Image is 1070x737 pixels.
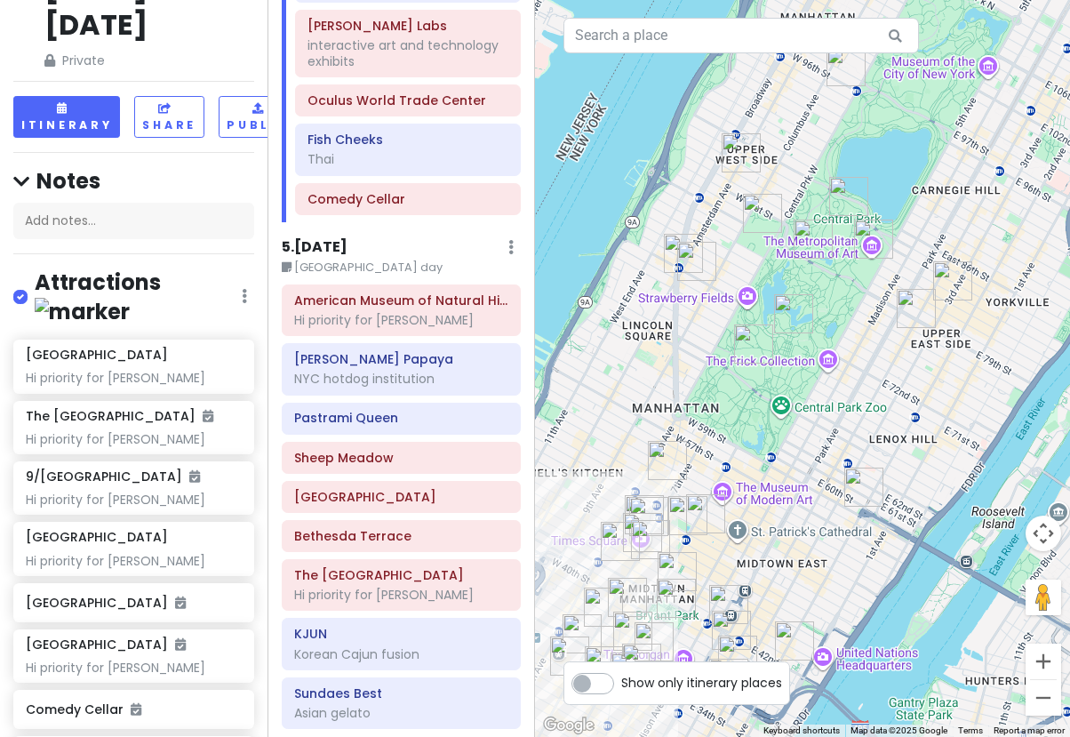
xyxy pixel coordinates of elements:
h6: Sundaes Best [294,685,508,701]
i: Added to itinerary [175,638,186,651]
h6: [GEOGRAPHIC_DATA] [26,595,241,611]
i: Added to itinerary [203,410,213,422]
div: Thai [307,151,508,167]
i: Added to itinerary [189,470,200,483]
div: Top of The Rock [686,494,725,533]
div: TKTS Times Square [629,497,668,536]
span: Map data ©2025 Google [850,725,947,735]
h6: Belvedere Castle [294,489,508,505]
h6: Sheep Meadow [294,450,508,466]
a: Terms (opens in new tab) [958,725,983,735]
i: Added to itinerary [131,703,141,716]
h6: The Metropolitan Museum of Art [294,567,508,583]
div: Sheep Meadow [734,324,773,364]
div: Belvedere Castle [794,220,833,259]
small: [GEOGRAPHIC_DATA] day [282,259,521,276]
div: The Metropolitan Museum of Art [854,220,893,259]
img: marker [35,298,130,325]
button: Zoom in [1026,644,1061,679]
button: Share [134,96,204,138]
div: Sarge’s Delicatessen & Diner [709,659,748,698]
h6: 9/[GEOGRAPHIC_DATA] [26,469,200,485]
div: American Museum of Natural History [743,194,782,233]
span: Show only itinerary places [621,673,782,693]
div: Broadway Theatre [648,441,687,480]
div: 7th Street Burger [584,588,623,627]
div: Hi priority for [PERSON_NAME] [26,431,241,447]
div: Times Square [623,513,662,552]
div: Hi priority for [PERSON_NAME] [26,660,241,676]
div: Hi priority for [PERSON_NAME] [294,587,508,603]
div: Keens Steakhouse [613,612,652,651]
h6: Mercer Labs [307,18,508,34]
h6: KJUN [294,626,508,642]
div: Korean Cajun fusion [294,646,508,662]
h6: [GEOGRAPHIC_DATA] [26,637,186,653]
h6: Comedy Cellar [26,701,241,717]
div: Marinara Pizza Upper West [722,133,761,172]
div: NYC hotdog institution [294,371,508,387]
div: KJUN [718,636,757,675]
div: Hi priority for [PERSON_NAME] [26,370,241,386]
h4: Notes [13,167,254,195]
div: PopUp Bagels [550,637,589,676]
div: Grand Central Terminal [709,585,748,624]
div: New York Public Library - Stephen A. Schwarzman Building [657,579,696,618]
div: Hi priority for [PERSON_NAME] [26,553,241,569]
h6: Bethesda Terrace [294,528,508,544]
div: Ten Thousand Coffee [608,578,647,617]
h4: Attractions [35,268,242,325]
span: Private [44,51,225,70]
div: Don Don Korean BBQ [658,552,697,591]
button: Itinerary [13,96,120,138]
div: Katagiri Japanese Grocery [712,611,751,650]
input: Search a place [563,18,919,53]
button: Drag Pegman onto the map to open Street View [1026,580,1061,615]
div: New Wonjo [611,653,650,692]
div: Ford Foundation Public Atrium Garden [775,621,814,661]
div: Yoon Haeundae Galbi [635,622,674,661]
h6: The [GEOGRAPHIC_DATA] [26,408,213,424]
div: HEYTEA (Times Square) [625,495,664,534]
h6: Oculus World Trade Center [307,92,508,108]
div: Pastrami Queen [897,289,936,328]
div: interactive art and technology exhibits [307,37,508,69]
a: Open this area in Google Maps (opens a new window) [539,714,598,737]
h6: Fish Cheeks [307,132,508,148]
div: I'm donut ? times square [631,520,670,559]
div: PopUp Bagels [933,261,972,300]
div: Roosevelt Island Tramway [844,468,883,507]
i: Added to itinerary [175,597,186,609]
h6: [GEOGRAPHIC_DATA] [26,529,168,545]
div: Central Park [829,177,868,216]
div: Empire State Building [622,644,661,683]
div: Add notes... [13,203,254,240]
div: Asian gelato [294,705,508,721]
h6: Gray's Papaya [294,351,508,367]
h6: Pastrami Queen [294,410,508,426]
h6: 5 . [DATE] [282,238,347,257]
h6: Comedy Cellar [307,191,508,207]
div: Bethesda Terrace [774,294,813,333]
div: LOS TACOS No.1 [601,522,640,561]
h6: American Museum of Natural History [294,292,508,308]
a: Report a map error [994,725,1065,735]
div: Adel's Famous Halal Food [668,496,707,535]
div: Gray's Papaya [664,234,703,273]
div: FIFTYLAN KOREATOWN [585,646,624,685]
div: Pastrami Queen [677,242,716,281]
button: Publish [219,96,307,138]
div: Hi priority for [PERSON_NAME] [294,312,508,328]
img: Google [539,714,598,737]
button: Keyboard shortcuts [763,725,840,737]
button: Zoom out [1026,680,1061,716]
div: 38 W 96th St [826,47,866,86]
div: Hi priority for [PERSON_NAME] [26,492,241,508]
div: LOS TACOS No.1 [563,614,602,653]
button: Map camera controls [1026,516,1061,551]
h6: [GEOGRAPHIC_DATA] [26,347,168,363]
